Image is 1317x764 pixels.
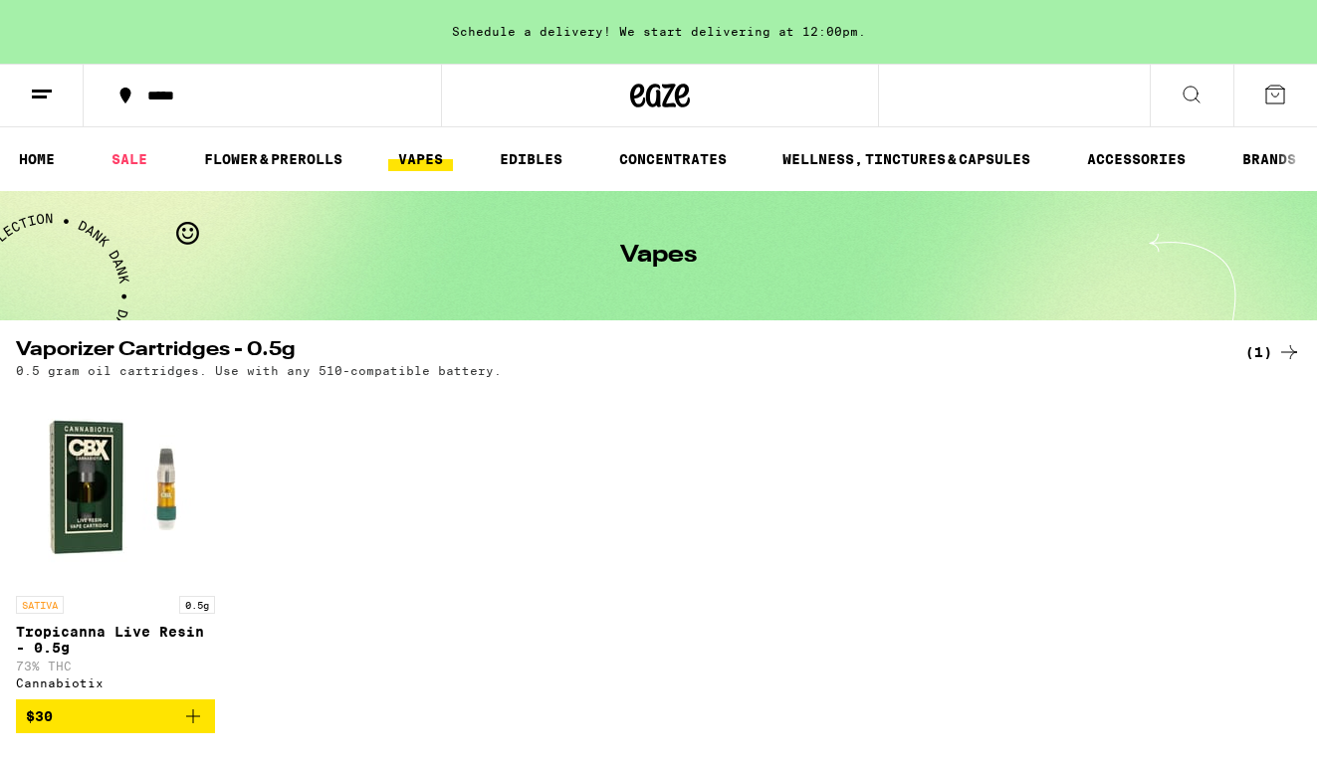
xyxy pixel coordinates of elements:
p: 73% THC [16,660,215,672]
button: Add to bag [16,699,215,733]
a: WELLNESS, TINCTURES & CAPSULES [772,147,1040,171]
a: BRANDS [1232,147,1306,171]
p: 0.5g [179,596,215,614]
span: Hi. Need any help? [12,14,143,30]
a: SALE [102,147,157,171]
p: 0.5 gram oil cartridges. Use with any 510-compatible battery. [16,364,502,377]
p: SATIVA [16,596,64,614]
span: $30 [26,708,53,724]
h2: Vaporizer Cartridges - 0.5g [16,340,1204,364]
a: CONCENTRATES [609,147,737,171]
a: VAPES [388,147,453,171]
h1: Vapes [620,244,697,268]
a: Open page for Tropicanna Live Resin - 0.5g from Cannabiotix [16,387,215,699]
a: EDIBLES [490,147,572,171]
a: FLOWER & PREROLLS [194,147,352,171]
a: HOME [9,147,65,171]
img: Cannabiotix - Tropicanna Live Resin - 0.5g [16,387,215,586]
div: Cannabiotix [16,676,215,689]
p: Tropicanna Live Resin - 0.5g [16,624,215,656]
a: ACCESSORIES [1077,147,1196,171]
a: (1) [1245,340,1301,364]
